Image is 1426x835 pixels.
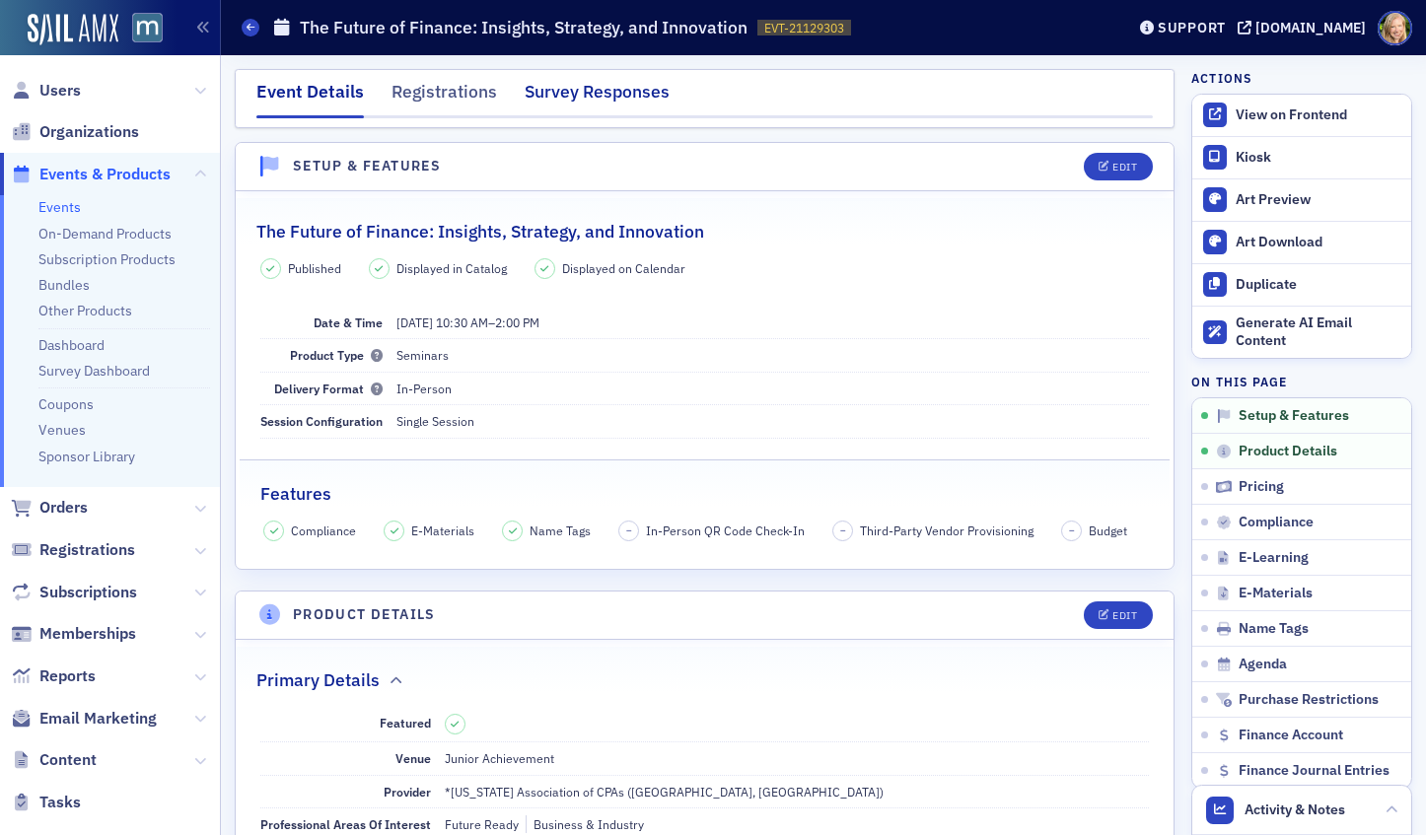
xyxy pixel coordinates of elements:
span: Budget [1089,522,1127,539]
time: 10:30 AM [436,314,488,330]
span: Email Marketing [39,708,157,730]
span: – [396,314,539,330]
a: Users [11,80,81,102]
div: Edit [1112,610,1137,621]
a: Events & Products [11,164,171,185]
span: Finance Account [1239,727,1343,744]
a: Tasks [11,792,81,813]
div: Support [1158,19,1226,36]
div: Business & Industry [526,815,644,833]
span: Registrations [39,539,135,561]
img: SailAMX [28,14,118,45]
span: – [626,523,632,537]
span: Compliance [1239,514,1314,531]
a: Subscriptions [11,582,137,603]
span: Single Session [396,413,474,429]
span: Organizations [39,121,139,143]
span: – [1069,523,1075,537]
span: Name Tags [1239,620,1309,638]
h4: Setup & Features [293,156,441,176]
span: Users [39,80,81,102]
span: Reports [39,665,96,687]
span: Compliance [291,522,356,539]
span: Purchase Restrictions [1239,691,1379,709]
span: Pricing [1239,478,1284,496]
span: – [840,523,846,537]
button: Duplicate [1192,263,1411,306]
span: Professional Areas Of Interest [260,816,431,832]
a: Reports [11,665,96,687]
a: Events [38,198,81,216]
span: Third-Party Vendor Provisioning [860,522,1034,539]
span: In-Person [396,381,452,396]
a: Orders [11,497,88,519]
a: Coupons [38,395,94,413]
button: Edit [1084,153,1152,180]
span: Memberships [39,623,136,645]
time: 2:00 PM [495,314,539,330]
div: Art Download [1236,234,1401,251]
span: Seminars [396,347,449,363]
a: Organizations [11,121,139,143]
a: View Homepage [118,13,163,46]
span: Tasks [39,792,81,813]
button: Edit [1084,601,1152,629]
a: Survey Dashboard [38,362,150,380]
h2: Features [260,481,331,507]
div: View on Frontend [1236,106,1401,124]
span: Featured [380,715,431,731]
a: Kiosk [1192,137,1411,178]
a: Venues [38,421,86,439]
div: Edit [1112,162,1137,173]
a: Sponsor Library [38,448,135,465]
span: Product Details [1239,443,1337,460]
span: Date & Time [314,314,383,330]
span: Delivery Format [274,381,383,396]
h4: Actions [1191,69,1252,87]
a: Subscription Products [38,250,176,268]
div: [DOMAIN_NAME] [1255,19,1366,36]
h1: The Future of Finance: Insights, Strategy, and Innovation [300,16,748,39]
span: Product Type [290,347,383,363]
h4: Product Details [293,604,436,625]
h2: Primary Details [256,667,380,693]
span: Provider [384,784,431,800]
span: Setup & Features [1239,407,1349,425]
span: Displayed in Catalog [396,259,507,277]
span: Published [288,259,341,277]
span: Agenda [1239,656,1287,673]
span: [DATE] [396,314,433,330]
div: Kiosk [1236,149,1401,167]
a: Art Download [1192,221,1411,263]
div: Future Ready [445,815,519,833]
span: In-Person QR Code Check-In [646,522,805,539]
a: Memberships [11,623,136,645]
div: Registrations [392,79,497,115]
a: On-Demand Products [38,225,172,243]
span: Events & Products [39,164,171,185]
span: E-Materials [1239,585,1313,602]
span: E-Materials [411,522,474,539]
h4: On this page [1191,373,1412,390]
div: Survey Responses [525,79,670,115]
a: Dashboard [38,336,105,354]
span: Session Configuration [260,413,383,429]
span: Venue [395,750,431,766]
span: EVT-21129303 [764,20,844,36]
span: Profile [1378,11,1412,45]
a: Email Marketing [11,708,157,730]
span: Finance Journal Entries [1239,762,1390,780]
span: Displayed on Calendar [562,259,685,277]
div: Generate AI Email Content [1236,314,1401,349]
span: Content [39,749,97,771]
div: Event Details [256,79,364,118]
button: Generate AI Email Content [1192,306,1411,359]
h2: The Future of Finance: Insights, Strategy, and Innovation [256,219,704,244]
a: Bundles [38,276,90,294]
div: Art Preview [1236,191,1401,209]
span: *[US_STATE] Association of CPAs ([GEOGRAPHIC_DATA], [GEOGRAPHIC_DATA]) [445,784,884,800]
span: Activity & Notes [1245,800,1345,820]
span: Name Tags [530,522,591,539]
a: Other Products [38,302,132,319]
